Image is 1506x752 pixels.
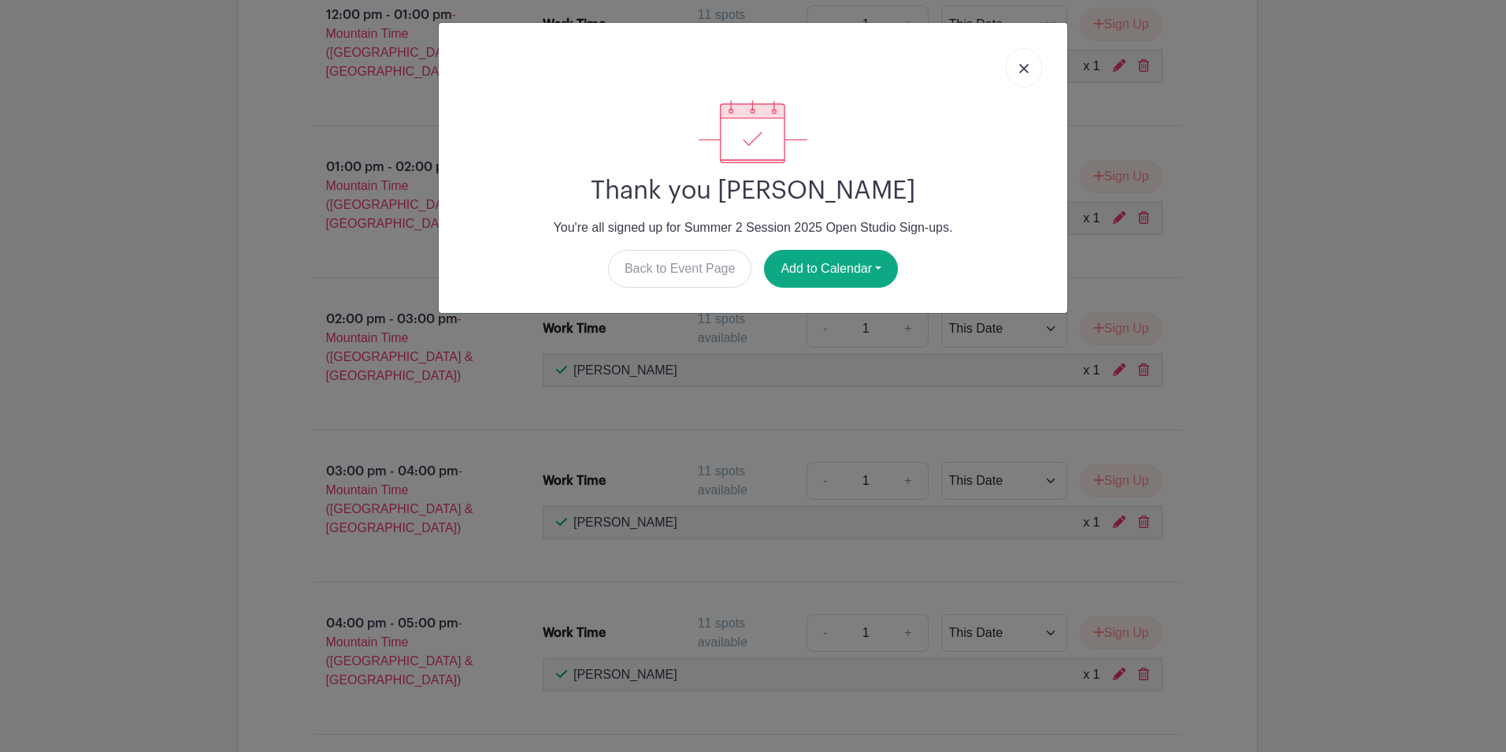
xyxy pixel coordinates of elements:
p: You're all signed up for Summer 2 Session 2025 Open Studio Sign-ups. [451,218,1055,237]
button: Add to Calendar [764,250,898,288]
img: close_button-5f87c8562297e5c2d7936805f587ecaba9071eb48480494691a3f1689db116b3.svg [1019,64,1029,73]
img: signup_complete-c468d5dda3e2740ee63a24cb0ba0d3ce5d8a4ecd24259e683200fb1569d990c8.svg [699,100,807,163]
h2: Thank you [PERSON_NAME] [451,176,1055,206]
a: Back to Event Page [608,250,752,288]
